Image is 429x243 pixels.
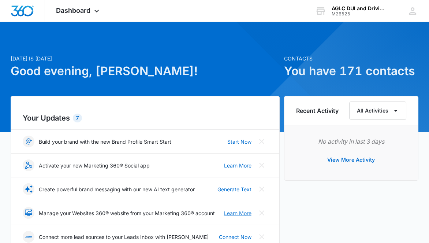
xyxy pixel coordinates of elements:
[11,55,279,62] p: [DATE] is [DATE]
[39,233,209,241] p: Connect more lead sources to your Leads Inbox with [PERSON_NAME]
[217,185,251,193] a: Generate Text
[39,185,195,193] p: Create powerful brand messaging with our new AI text generator
[256,159,268,171] button: Close
[73,114,82,122] div: 7
[227,138,251,146] a: Start Now
[284,62,418,80] h1: You have 171 contacts
[39,162,150,169] p: Activate your new Marketing 360® Social app
[219,233,251,241] a: Connect Now
[332,11,385,16] div: account id
[39,138,171,146] p: Build your brand with the new Brand Profile Smart Start
[284,55,418,62] p: Contacts
[11,62,279,80] h1: Good evening, [PERSON_NAME]!
[349,102,406,120] button: All Activities
[224,209,251,217] a: Learn More
[296,137,406,146] p: No activity in last 3 days
[332,5,385,11] div: account name
[296,106,339,115] h6: Recent Activity
[320,151,382,169] button: View More Activity
[224,162,251,169] a: Learn More
[256,231,268,243] button: Close
[256,207,268,219] button: Close
[23,113,267,124] h2: Your Updates
[256,136,268,147] button: Close
[256,183,268,195] button: Close
[56,7,90,14] span: Dashboard
[39,209,215,217] p: Manage your Websites 360® website from your Marketing 360® account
